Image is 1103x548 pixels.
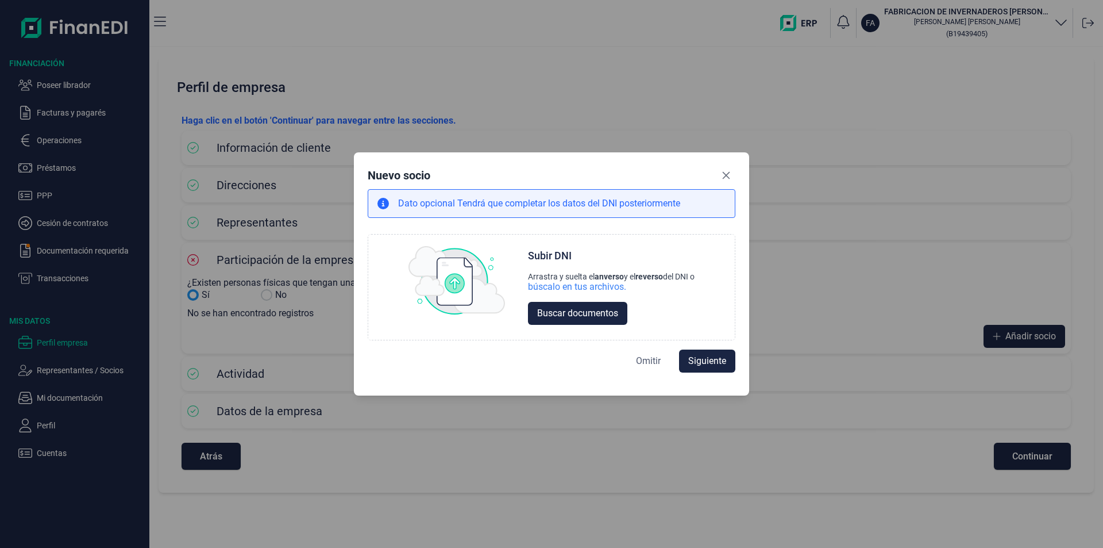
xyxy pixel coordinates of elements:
div: Nuevo socio [368,167,430,183]
div: búscalo en tus archivos. [528,281,626,293]
button: Buscar documentos [528,302,627,325]
div: búscalo en tus archivos. [528,281,695,293]
b: reverso [635,272,663,281]
span: Dato opcional [398,198,457,209]
div: Arrastra y suelta el y el del DNI o [528,272,695,281]
button: Omitir [627,350,670,373]
span: Siguiente [688,354,726,368]
b: anverso [595,272,624,281]
span: Omitir [636,354,661,368]
img: upload img [408,246,505,315]
button: Siguiente [679,350,735,373]
p: Tendrá que completar los datos del DNI posteriormente [398,197,680,210]
div: Subir DNI [528,249,572,263]
button: Close [717,166,735,185]
span: Buscar documentos [537,306,618,320]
